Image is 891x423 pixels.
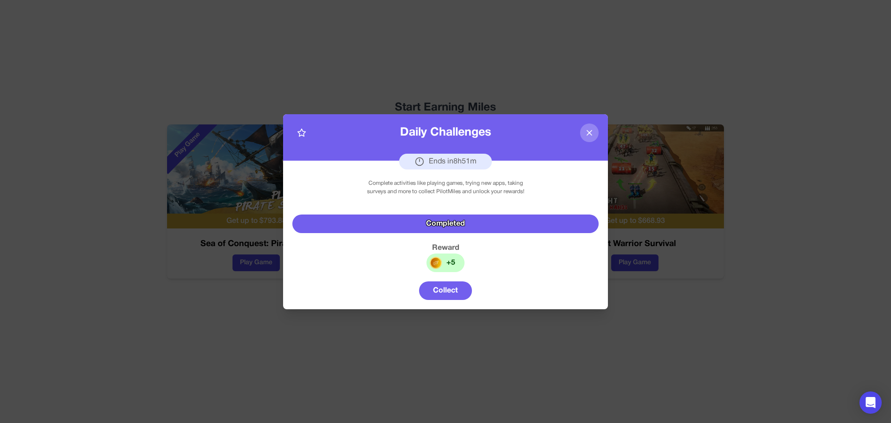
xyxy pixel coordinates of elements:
div: Ends in 8 h 51 m [399,154,492,169]
div: Reward [292,242,599,254]
div: Complete activities like playing games, trying new apps, taking surveys and more to collect Pilot... [359,179,533,196]
button: Collect [419,281,472,300]
div: Completed [292,215,599,233]
div: Daily Challenges [400,124,491,142]
div: + 5 [446,257,455,268]
div: Open Intercom Messenger [859,391,882,414]
img: reward [430,257,442,269]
